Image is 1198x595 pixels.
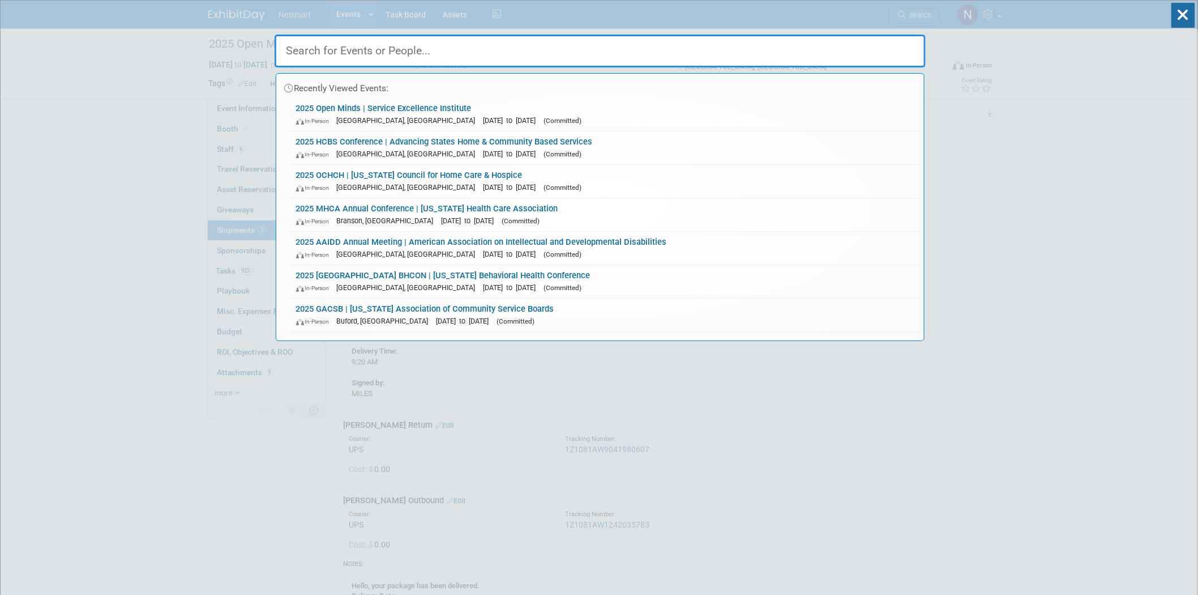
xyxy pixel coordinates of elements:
span: [DATE] to [DATE] [442,216,500,225]
span: [GEOGRAPHIC_DATA], [GEOGRAPHIC_DATA] [337,250,481,258]
span: [DATE] to [DATE] [484,283,542,292]
span: (Committed) [544,250,582,258]
span: In-Person [296,251,335,258]
span: [GEOGRAPHIC_DATA], [GEOGRAPHIC_DATA] [337,150,481,158]
span: In-Person [296,117,335,125]
span: (Committed) [544,150,582,158]
span: [DATE] to [DATE] [484,116,542,125]
span: (Committed) [502,217,540,225]
span: (Committed) [544,284,582,292]
span: In-Person [296,184,335,192]
a: 2025 [GEOGRAPHIC_DATA] BHCON | [US_STATE] Behavioral Health Conference In-Person [GEOGRAPHIC_DATA... [290,265,918,298]
input: Search for Events or People... [275,35,926,67]
span: In-Person [296,318,335,325]
span: [DATE] to [DATE] [484,150,542,158]
span: [DATE] to [DATE] [484,250,542,258]
div: Recently Viewed Events: [282,74,918,98]
span: (Committed) [544,117,582,125]
span: (Committed) [544,184,582,192]
span: [DATE] to [DATE] [484,183,542,192]
span: Buford, [GEOGRAPHIC_DATA] [337,317,434,325]
span: [GEOGRAPHIC_DATA], [GEOGRAPHIC_DATA] [337,183,481,192]
a: 2025 MHCA Annual Conference | [US_STATE] Health Care Association In-Person Branson, [GEOGRAPHIC_D... [290,198,918,231]
span: In-Person [296,284,335,292]
span: [DATE] to [DATE] [437,317,495,325]
span: [GEOGRAPHIC_DATA], [GEOGRAPHIC_DATA] [337,116,481,125]
a: 2025 AAIDD Annual Meeting | American Association on Intellectual and Developmental Disabilities I... [290,232,918,265]
span: [GEOGRAPHIC_DATA], [GEOGRAPHIC_DATA] [337,283,481,292]
span: (Committed) [497,317,535,325]
a: 2025 GACSB | [US_STATE] Association of Community Service Boards In-Person Buford, [GEOGRAPHIC_DAT... [290,299,918,331]
span: In-Person [296,218,335,225]
a: 2025 OCHCH | [US_STATE] Council for Home Care & Hospice In-Person [GEOGRAPHIC_DATA], [GEOGRAPHIC_... [290,165,918,198]
a: 2025 HCBS Conference | Advancing States Home & Community Based Services In-Person [GEOGRAPHIC_DAT... [290,131,918,164]
span: In-Person [296,151,335,158]
span: Branson, [GEOGRAPHIC_DATA] [337,216,439,225]
a: 2025 Open Minds | Service Excellence Institute In-Person [GEOGRAPHIC_DATA], [GEOGRAPHIC_DATA] [DA... [290,98,918,131]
